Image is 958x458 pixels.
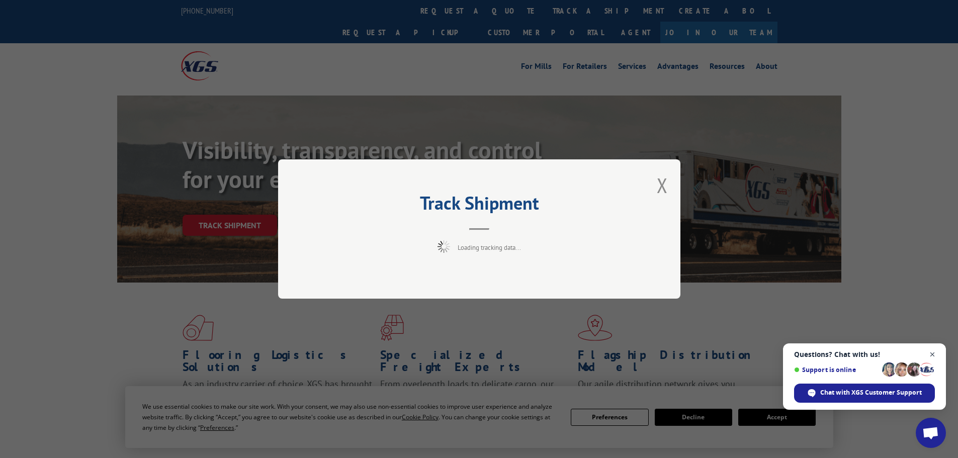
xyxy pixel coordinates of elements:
span: Chat with XGS Customer Support [820,388,922,397]
img: xgs-loading [438,240,450,253]
div: Chat with XGS Customer Support [794,384,935,403]
h2: Track Shipment [328,196,630,215]
span: Loading tracking data... [458,243,521,252]
span: Questions? Chat with us! [794,350,935,358]
span: Close chat [926,348,939,361]
span: Support is online [794,366,879,374]
div: Open chat [916,418,946,448]
button: Close modal [657,172,668,199]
